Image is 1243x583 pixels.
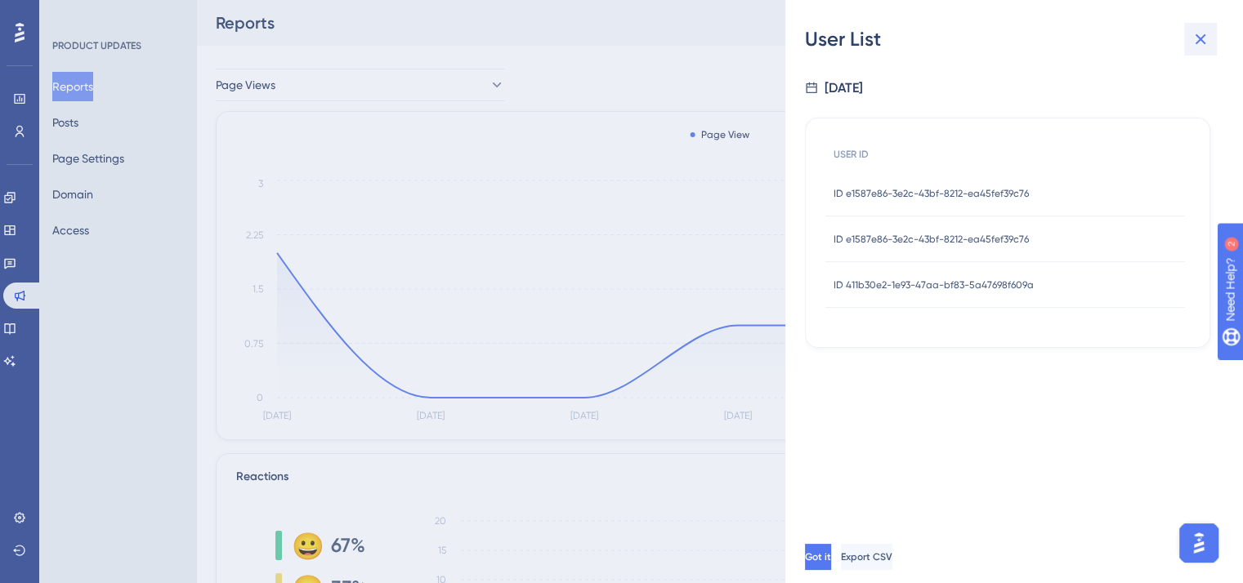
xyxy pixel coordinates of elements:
[114,8,118,21] div: 2
[1174,518,1223,567] iframe: UserGuiding AI Assistant Launcher
[834,187,1029,200] span: ID e1587e86-3e2c-43bf-8212-ea45fef39c76
[841,544,892,570] button: Export CSV
[805,550,831,563] span: Got it
[834,148,869,161] span: USER ID
[825,78,863,98] div: [DATE]
[841,550,892,563] span: Export CSV
[834,233,1029,246] span: ID e1587e86-3e2c-43bf-8212-ea45fef39c76
[805,544,831,570] button: Got it
[38,4,102,24] span: Need Help?
[834,278,1034,291] span: ID 411b30e2-1e93-47aa-bf83-5a47698f609a
[805,26,1223,52] div: User List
